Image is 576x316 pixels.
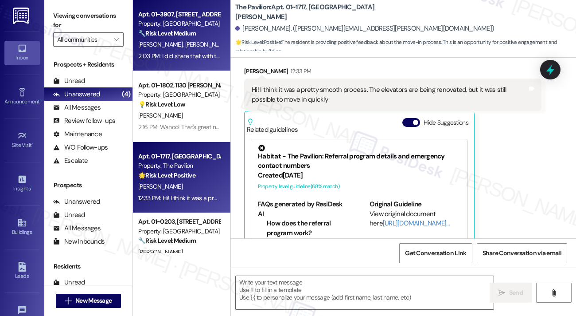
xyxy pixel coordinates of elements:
[114,36,119,43] i: 
[65,297,72,304] i: 
[120,87,132,101] div: (4)
[509,288,523,297] span: Send
[138,40,185,48] span: [PERSON_NAME]
[424,118,468,127] label: Hide Suggestions
[252,85,527,104] div: Hi! I think it was a pretty smooth process. The elevators are being renovated, but it was still p...
[53,143,108,152] div: WO Follow-ups
[44,60,132,69] div: Prospects + Residents
[138,194,465,202] div: 12:33 PM: Hi! I think it was a pretty smooth process. The elevators are being renovated, but it w...
[235,24,494,33] div: [PERSON_NAME]. ([PERSON_NAME][EMAIL_ADDRESS][PERSON_NAME][DOMAIN_NAME])
[53,156,88,166] div: Escalate
[4,172,40,196] a: Insights •
[138,123,333,131] div: 2:16 PM: Wahoo! That's great news! Thank you so much hopefully it is soon :)
[53,9,124,32] label: Viewing conversations for
[138,227,220,236] div: Property: [GEOGRAPHIC_DATA]
[53,210,85,220] div: Unread
[247,118,298,134] div: Related guidelines
[138,19,220,28] div: Property: [GEOGRAPHIC_DATA]
[31,184,32,190] span: •
[4,128,40,152] a: Site Visit •
[405,249,466,258] span: Get Conversation Link
[138,217,220,226] div: Apt. 01~0203, [STREET_ADDRESS][PERSON_NAME]
[138,100,185,108] strong: 💡 Risk Level: Low
[383,219,450,228] a: [URL][DOMAIN_NAME]…
[138,171,195,179] strong: 🌟 Risk Level: Positive
[138,52,354,60] div: 2:03 PM: I did share that with the front desk and was told to send it to management.
[258,171,461,180] div: Created [DATE]
[258,145,461,171] div: Habitat - The Pavilion: Referral program details and emergency contact numbers
[53,197,100,206] div: Unanswered
[244,67,541,79] div: [PERSON_NAME]
[399,243,472,263] button: Get Conversation Link
[138,90,220,99] div: Property: [GEOGRAPHIC_DATA]
[39,97,41,103] span: •
[56,294,121,308] button: New Message
[32,141,33,147] span: •
[138,111,183,119] span: [PERSON_NAME]
[138,81,220,90] div: Apt. 01~1802, 1130 [PERSON_NAME]
[477,243,567,263] button: Share Conversation via email
[550,289,557,296] i: 
[138,10,220,19] div: Apt. 01~3907, [STREET_ADDRESS][PERSON_NAME]
[267,219,349,238] li: How does the referral program work?
[44,181,132,190] div: Prospects
[53,90,100,99] div: Unanswered
[53,237,105,246] div: New Inbounds
[13,8,31,24] img: ResiDesk Logo
[288,67,311,76] div: 12:33 PM
[53,278,85,287] div: Unread
[138,29,196,37] strong: 🔧 Risk Level: Medium
[53,130,102,139] div: Maintenance
[4,215,40,239] a: Buildings
[138,152,220,161] div: Apt. 01~1717, [GEOGRAPHIC_DATA][PERSON_NAME]
[138,248,183,256] span: [PERSON_NAME]
[138,182,183,190] span: [PERSON_NAME]
[44,262,132,271] div: Residents
[235,38,576,57] span: : The resident is providing positive feedback about the move-in process. This is an opportunity f...
[483,249,561,258] span: Share Conversation via email
[53,76,85,86] div: Unread
[138,161,220,170] div: Property: The Pavilion
[370,209,461,229] div: View original document here
[498,289,505,296] i: 
[53,116,115,126] div: Review follow-ups
[185,40,230,48] span: [PERSON_NAME]
[490,283,532,303] button: Send
[258,200,343,218] b: FAQs generated by ResiDesk AI
[4,259,40,283] a: Leads
[235,39,281,46] strong: 🌟 Risk Level: Positive
[370,200,422,209] b: Original Guideline
[138,237,196,245] strong: 🔧 Risk Level: Medium
[235,3,413,22] b: The Pavilion: Apt. 01~1717, [GEOGRAPHIC_DATA][PERSON_NAME]
[258,182,461,191] div: Property level guideline ( 68 % match)
[4,41,40,65] a: Inbox
[53,103,101,112] div: All Messages
[75,296,112,305] span: New Message
[57,32,109,47] input: All communities
[53,224,101,233] div: All Messages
